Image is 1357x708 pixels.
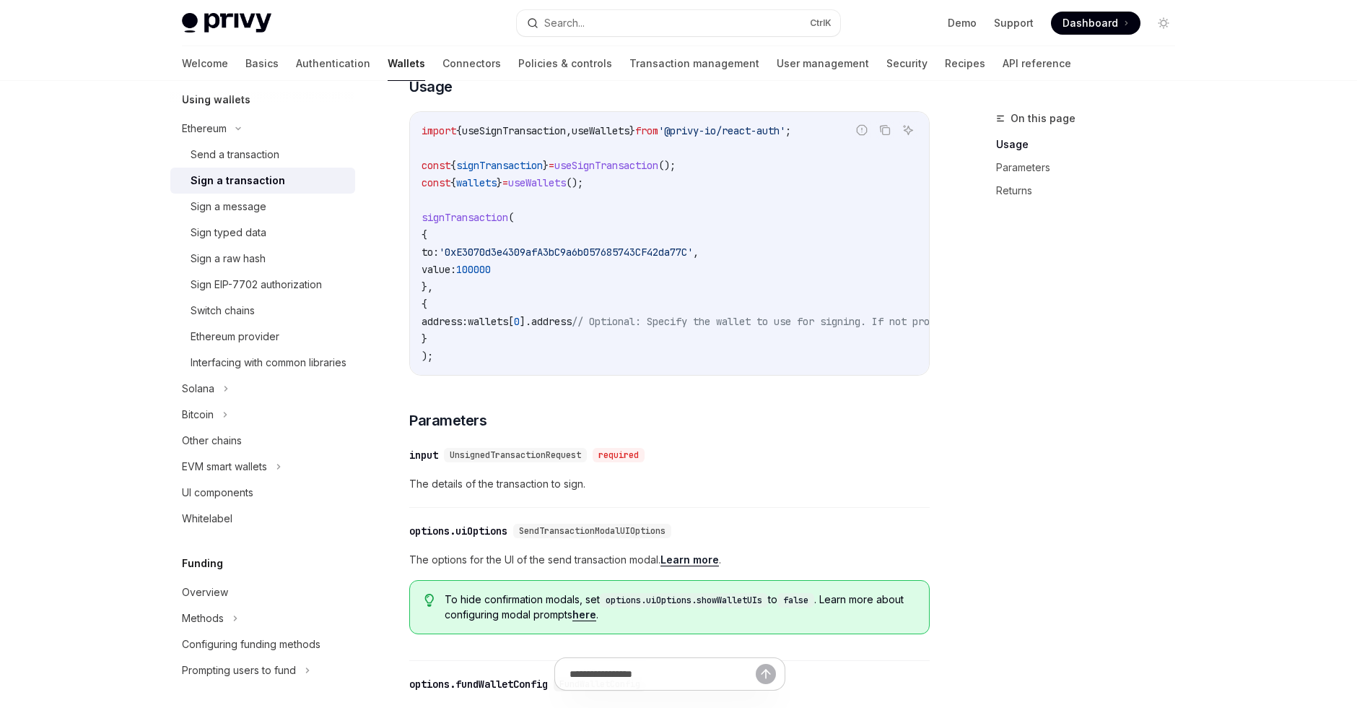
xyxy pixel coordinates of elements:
code: options.uiOptions.showWalletUIs [600,593,768,608]
span: const [422,159,450,172]
a: Parameters [996,156,1187,179]
a: Demo [948,16,977,30]
a: Wallets [388,46,425,81]
span: { [422,298,427,311]
a: Configuring funding methods [170,631,355,657]
div: Prompting users to fund [182,662,296,679]
span: SendTransactionModalUIOptions [519,525,666,537]
a: here [572,608,596,621]
span: ]. [520,315,531,328]
a: Recipes [945,46,985,81]
div: Sign a transaction [191,172,285,189]
span: Dashboard [1063,16,1118,30]
span: from [635,124,658,137]
a: Basics [245,46,279,81]
div: Other chains [182,432,242,449]
span: { [456,124,462,137]
button: Copy the contents from the code block [876,121,894,139]
a: Sign EIP-7702 authorization [170,272,355,298]
div: Configuring funding methods [182,636,320,653]
span: , [566,124,572,137]
a: Interfacing with common libraries [170,350,355,376]
div: Sign a raw hash [191,250,266,267]
span: ); [422,350,433,363]
div: Sign EIP-7702 authorization [191,276,322,293]
div: Sign a message [191,198,266,215]
svg: Tip [424,594,435,607]
button: Toggle dark mode [1152,12,1175,35]
span: The details of the transaction to sign. [409,475,930,493]
a: Authentication [296,46,370,81]
a: UI components [170,480,355,506]
div: Solana [182,380,214,397]
div: Whitelabel [182,510,232,527]
a: Overview [170,579,355,605]
code: false [777,593,814,608]
a: Ethereum provider [170,324,355,350]
a: Sign a raw hash [170,246,355,272]
div: Interfacing with common libraries [191,354,346,371]
span: { [422,228,427,241]
span: import [422,124,456,137]
span: wallets [456,176,497,189]
a: Transaction management [629,46,759,81]
span: Ctrl K [810,17,832,29]
span: The options for the UI of the send transaction modal. . [409,551,930,569]
button: Ask AI [899,121,917,139]
span: { [450,159,456,172]
a: Returns [996,179,1187,202]
span: 100000 [456,263,491,276]
span: value: [422,263,456,276]
div: Overview [182,584,228,601]
a: Usage [996,133,1187,156]
span: const [422,176,450,189]
div: input [409,448,438,462]
span: }, [422,280,433,293]
div: Ethereum provider [191,328,279,345]
span: // Optional: Specify the wallet to use for signing. If not provided, the first wallet will be used. [572,315,1143,328]
span: } [497,176,502,189]
span: '0xE3070d3e4309afA3bC9a6b057685743CF42da77C' [439,246,693,259]
div: Send a transaction [191,146,279,163]
span: On this page [1011,110,1075,127]
a: Connectors [442,46,501,81]
div: UI components [182,484,253,501]
span: 0 [514,315,520,328]
a: Security [886,46,928,81]
span: ; [785,124,791,137]
a: Policies & controls [518,46,612,81]
span: Parameters [409,410,486,431]
span: = [549,159,554,172]
span: To hide confirmation modals, set to . Learn more about configuring modal prompts . [445,592,915,622]
span: (); [566,176,583,189]
span: , [693,246,699,259]
a: API reference [1003,46,1071,81]
span: address [531,315,572,328]
span: '@privy-io/react-auth' [658,124,785,137]
span: Usage [409,77,453,97]
div: Methods [182,610,224,627]
a: Learn more [660,553,719,566]
a: Send a transaction [170,142,355,168]
a: Dashboard [1051,12,1140,35]
div: Search... [544,14,585,32]
div: EVM smart wallets [182,458,267,475]
img: light logo [182,13,271,33]
div: Bitcoin [182,406,214,423]
span: signTransaction [422,211,508,224]
span: useWallets [508,176,566,189]
a: Whitelabel [170,506,355,532]
span: = [502,176,508,189]
span: } [422,332,427,345]
a: User management [777,46,869,81]
div: required [593,448,645,462]
button: Send message [756,664,776,684]
span: useSignTransaction [462,124,566,137]
a: Other chains [170,428,355,454]
span: UnsignedTransactionRequest [450,449,581,461]
div: Switch chains [191,302,255,319]
a: Switch chains [170,298,355,324]
button: Report incorrect code [852,121,871,139]
span: } [543,159,549,172]
a: Sign a transaction [170,168,355,194]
